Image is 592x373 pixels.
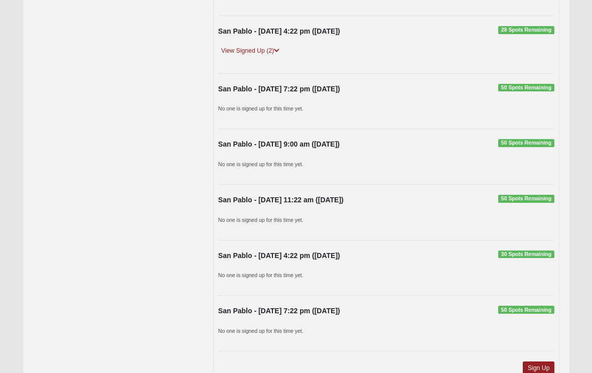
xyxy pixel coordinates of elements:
span: 50 Spots Remaining [498,306,555,314]
span: 28 Spots Remaining [498,26,555,34]
strong: San Pablo - [DATE] 9:00 am ([DATE]) [218,140,340,148]
a: View Signed Up (2) [218,46,282,56]
small: No one is signed up for this time yet. [218,217,304,223]
span: 50 Spots Remaining [498,84,555,92]
span: 50 Spots Remaining [498,139,555,147]
small: No one is signed up for this time yet. [218,105,304,111]
small: No one is signed up for this time yet. [218,272,304,278]
span: 50 Spots Remaining [498,195,555,203]
small: No one is signed up for this time yet. [218,328,304,334]
strong: San Pablo - [DATE] 7:22 pm ([DATE]) [218,307,340,315]
strong: San Pablo - [DATE] 7:22 pm ([DATE]) [218,85,340,93]
strong: San Pablo - [DATE] 4:22 pm ([DATE]) [218,252,340,260]
strong: San Pablo - [DATE] 11:22 am ([DATE]) [218,196,344,204]
strong: San Pablo - [DATE] 4:22 pm ([DATE]) [218,27,340,35]
small: No one is signed up for this time yet. [218,161,304,167]
span: 30 Spots Remaining [498,251,555,259]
